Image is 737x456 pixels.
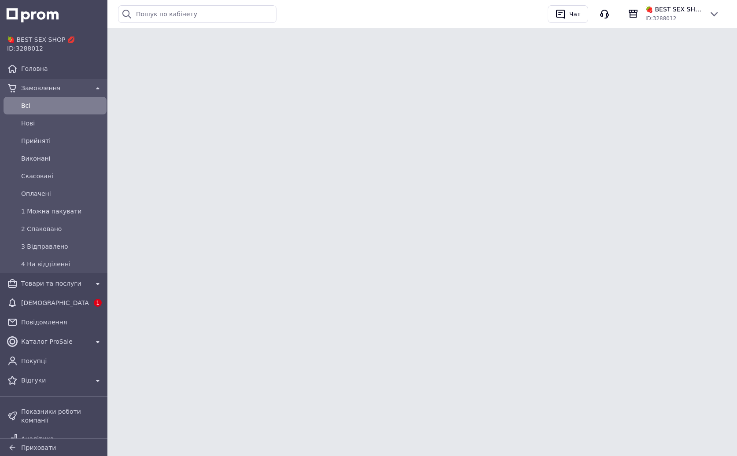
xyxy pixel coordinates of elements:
[21,298,89,307] span: [DEMOGRAPHIC_DATA]
[21,84,89,92] span: Замовлення
[21,376,89,385] span: Відгуки
[21,136,103,145] span: Прийняті
[21,434,89,443] span: Аналітика
[645,15,676,22] span: ID: 3288012
[21,337,89,346] span: Каталог ProSale
[567,7,582,21] div: Чат
[7,35,103,44] span: 🍓 BEST SEX SHOP 💋
[21,101,103,110] span: Всi
[94,299,102,307] span: 1
[21,242,103,251] span: 3 Відправлено
[21,189,103,198] span: Оплачені
[21,407,103,425] span: Показники роботи компанії
[21,207,103,216] span: 1 Можна пакувати
[21,224,103,233] span: 2 Спаковано
[118,5,276,23] input: Пошук по кабінету
[548,5,588,23] button: Чат
[21,279,89,288] span: Товари та послуги
[7,45,43,52] span: ID: 3288012
[21,64,103,73] span: Головна
[21,357,103,365] span: Покупці
[21,260,103,268] span: 4 На відділенні
[645,5,702,14] span: 🍓 BEST SEX SHOP 💋
[21,172,103,180] span: Скасовані
[21,318,103,327] span: Повідомлення
[21,154,103,163] span: Виконані
[21,119,103,128] span: Нові
[21,444,56,451] span: Приховати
